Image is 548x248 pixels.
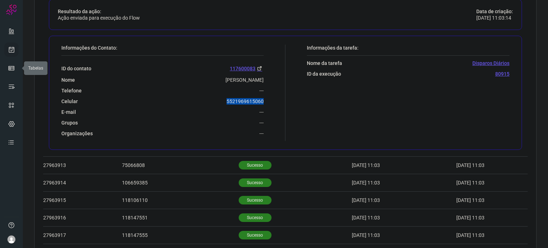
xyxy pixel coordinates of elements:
[61,87,82,94] p: Telefone
[495,71,509,77] p: 80915
[352,227,456,244] td: [DATE] 11:03
[476,15,513,21] p: [DATE] 11:03:14
[61,65,91,72] p: ID do contato
[122,192,239,209] td: 118106110
[476,8,513,15] p: Data de criação:
[43,174,122,192] td: 27963914
[456,157,506,174] td: [DATE] 11:03
[7,235,16,244] img: avatar-user-boy.jpg
[307,71,341,77] p: ID da execução
[352,174,456,192] td: [DATE] 11:03
[122,209,239,227] td: 118147551
[259,130,264,137] p: ---
[472,60,509,66] p: Disparos Diários
[352,192,456,209] td: [DATE] 11:03
[61,77,75,83] p: Nome
[122,227,239,244] td: 118147555
[225,77,264,83] p: [PERSON_NAME]
[61,98,78,105] p: Celular
[61,45,264,51] p: Informações do Contato:
[28,66,43,71] span: Tabelas
[227,98,264,105] p: 5521969615060
[6,4,17,15] img: Logo
[122,157,239,174] td: 75066808
[58,15,140,21] p: Ação enviada para execução do Flow
[352,209,456,227] td: [DATE] 11:03
[61,130,93,137] p: Organizações
[122,174,239,192] td: 106659385
[43,157,122,174] td: 27963913
[456,209,506,227] td: [DATE] 11:03
[58,8,140,15] p: Resultado da ação:
[259,109,264,115] p: ---
[43,192,122,209] td: 27963915
[456,174,506,192] td: [DATE] 11:03
[456,192,506,209] td: [DATE] 11:03
[239,161,272,169] p: Sucesso
[259,87,264,94] p: ---
[230,64,264,72] a: 117600083
[239,231,272,239] p: Sucesso
[239,178,272,187] p: Sucesso
[307,60,342,66] p: Nome da tarefa
[239,213,272,222] p: Sucesso
[307,45,509,51] p: Informações da tarefa:
[456,227,506,244] td: [DATE] 11:03
[43,209,122,227] td: 27963916
[61,109,76,115] p: E-mail
[239,196,272,204] p: Sucesso
[352,157,456,174] td: [DATE] 11:03
[43,227,122,244] td: 27963917
[259,120,264,126] p: ---
[61,120,78,126] p: Grupos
